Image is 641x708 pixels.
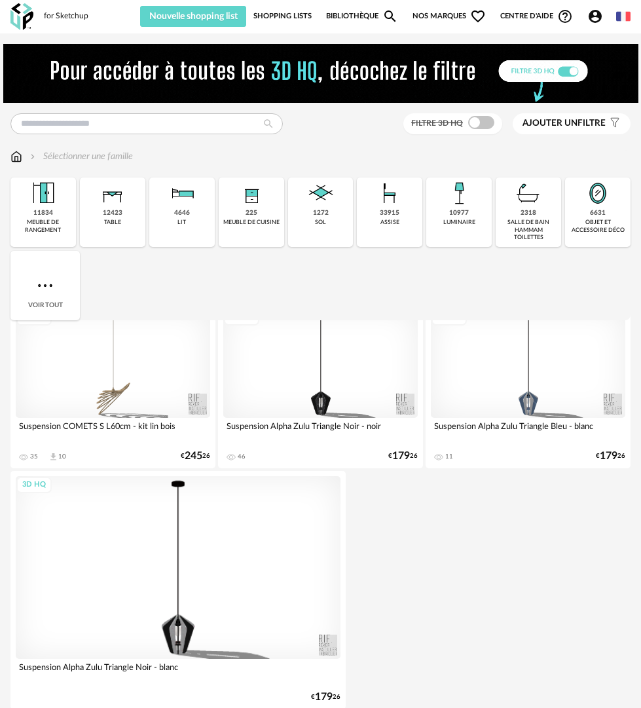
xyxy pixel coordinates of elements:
[149,12,238,21] span: Nouvelle shopping list
[315,219,326,226] div: sol
[58,453,66,460] div: 10
[315,693,333,701] span: 179
[104,219,121,226] div: table
[30,453,38,460] div: 35
[223,219,280,226] div: meuble de cuisine
[587,9,603,24] span: Account Circle icon
[500,9,573,24] span: Centre d'aideHelp Circle Outline icon
[10,303,215,468] a: 3D HQ Suspension COMETS S L60cm - kit lin bois 35 Download icon 10 €24526
[181,452,210,460] div: € 26
[16,418,210,444] div: Suspension COMETS S L60cm - kit lin bois
[557,9,573,24] span: Help Circle Outline icon
[33,209,53,217] div: 11834
[382,9,398,24] span: Magnify icon
[522,119,577,128] span: Ajouter un
[140,6,246,27] button: Nouvelle shopping list
[10,3,33,30] img: OXP
[392,452,410,460] span: 179
[177,219,186,226] div: lit
[616,9,631,24] img: fr
[380,219,399,226] div: assise
[174,209,190,217] div: 4646
[380,209,399,217] div: 33915
[27,150,133,163] div: Sélectionner une famille
[311,693,340,701] div: € 26
[500,219,557,241] div: salle de bain hammam toilettes
[449,209,469,217] div: 10977
[305,177,337,209] img: Sol.png
[253,6,312,27] a: Shopping Lists
[16,477,52,493] div: 3D HQ
[388,452,418,460] div: € 26
[48,452,58,462] span: Download icon
[443,177,475,209] img: Luminaire.png
[513,113,631,134] button: Ajouter unfiltre Filter icon
[374,177,405,209] img: Assise.png
[185,452,202,460] span: 245
[10,150,22,163] img: svg+xml;base64,PHN2ZyB3aWR0aD0iMTYiIGhlaWdodD0iMTciIHZpZXdCb3g9IjAgMCAxNiAxNyIgZmlsbD0ibm9uZSIgeG...
[44,11,88,22] div: for Sketchup
[431,418,625,444] div: Suspension Alpha Zulu Triangle Bleu - blanc
[411,119,463,127] span: Filtre 3D HQ
[16,659,340,685] div: Suspension Alpha Zulu Triangle Noir - blanc
[3,44,638,103] img: FILTRE%20HQ%20NEW_V1%20(4).gif
[513,177,544,209] img: Salle%20de%20bain.png
[582,177,614,209] img: Miroir.png
[521,209,536,217] div: 2318
[223,418,418,444] div: Suspension Alpha Zulu Triangle Noir - noir
[97,177,128,209] img: Table.png
[166,177,198,209] img: Literie.png
[236,177,267,209] img: Rangement.png
[27,177,59,209] img: Meuble%20de%20rangement.png
[103,209,122,217] div: 12423
[246,209,257,217] div: 225
[35,275,56,296] img: more.7b13dc1.svg
[522,118,606,129] span: filtre
[600,452,617,460] span: 179
[412,6,486,27] span: Nos marques
[218,303,423,468] a: 3D HQ Suspension Alpha Zulu Triangle Noir - noir 46 €17926
[445,453,453,460] div: 11
[426,303,631,468] a: 3D HQ Suspension Alpha Zulu Triangle Bleu - blanc 11 €17926
[14,219,72,234] div: meuble de rangement
[313,209,329,217] div: 1272
[10,251,80,320] div: Voir tout
[590,209,606,217] div: 6631
[27,150,38,163] img: svg+xml;base64,PHN2ZyB3aWR0aD0iMTYiIGhlaWdodD0iMTYiIHZpZXdCb3g9IjAgMCAxNiAxNiIgZmlsbD0ibm9uZSIgeG...
[326,6,398,27] a: BibliothèqueMagnify icon
[238,453,246,460] div: 46
[443,219,475,226] div: luminaire
[470,9,486,24] span: Heart Outline icon
[606,118,621,129] span: Filter icon
[596,452,625,460] div: € 26
[569,219,627,234] div: objet et accessoire déco
[587,9,609,24] span: Account Circle icon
